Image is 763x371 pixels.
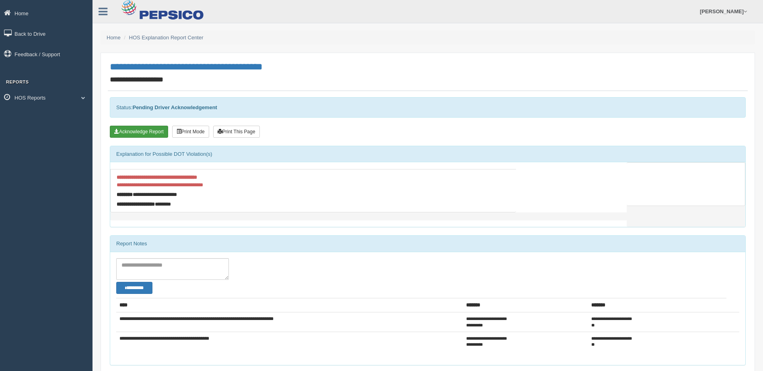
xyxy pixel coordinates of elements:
[172,126,209,138] button: Print Mode
[107,35,121,41] a: Home
[213,126,260,138] button: Print This Page
[110,126,168,138] button: Acknowledge Receipt
[110,97,746,118] div: Status:
[129,35,204,41] a: HOS Explanation Report Center
[110,236,745,252] div: Report Notes
[132,104,217,110] strong: Pending Driver Acknowledgement
[110,146,745,162] div: Explanation for Possible DOT Violation(s)
[116,282,152,294] button: Change Filter Options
